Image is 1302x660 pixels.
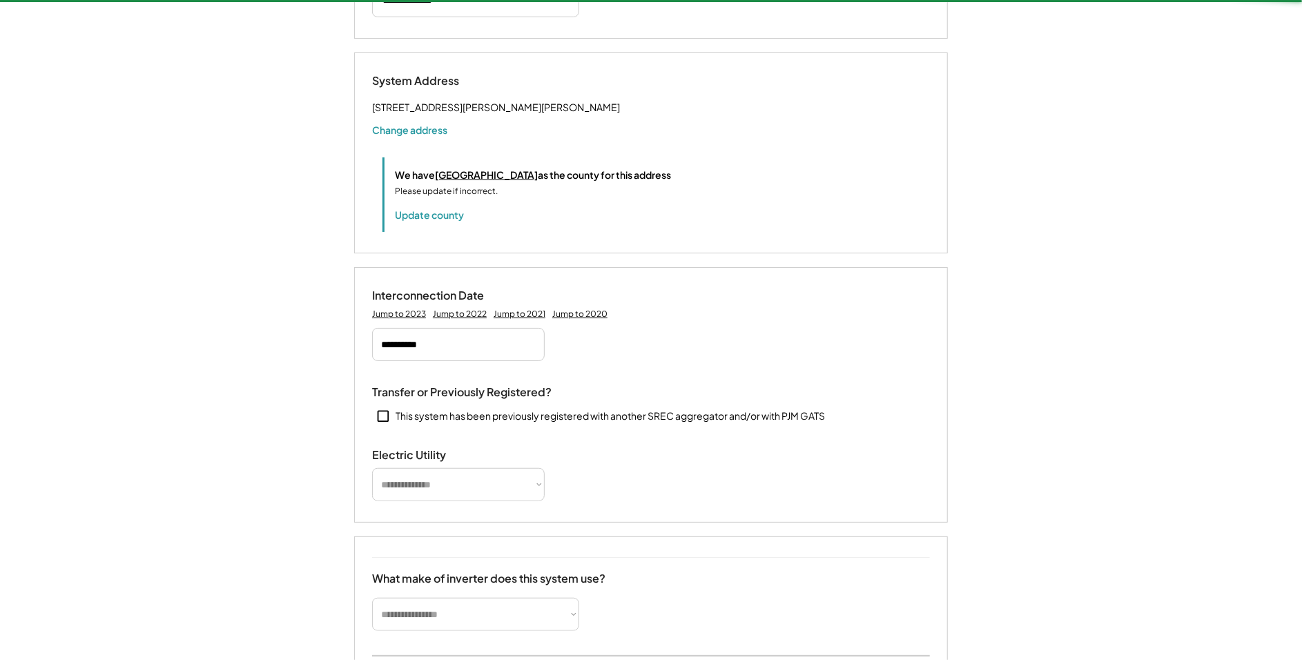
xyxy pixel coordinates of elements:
button: Update county [395,208,464,222]
div: This system has been previously registered with another SREC aggregator and/or with PJM GATS [396,409,825,423]
u: [GEOGRAPHIC_DATA] [435,168,538,181]
div: Please update if incorrect. [395,185,498,197]
div: [STREET_ADDRESS][PERSON_NAME][PERSON_NAME] [372,99,620,116]
button: Change address [372,123,447,137]
div: What make of inverter does this system use? [372,558,605,589]
div: Jump to 2021 [494,309,545,320]
div: Jump to 2022 [433,309,487,320]
div: Interconnection Date [372,289,510,303]
div: We have as the county for this address [395,168,671,182]
div: Transfer or Previously Registered? [372,385,552,400]
div: Jump to 2023 [372,309,426,320]
div: System Address [372,74,510,88]
div: Electric Utility [372,448,510,463]
div: Jump to 2020 [552,309,608,320]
